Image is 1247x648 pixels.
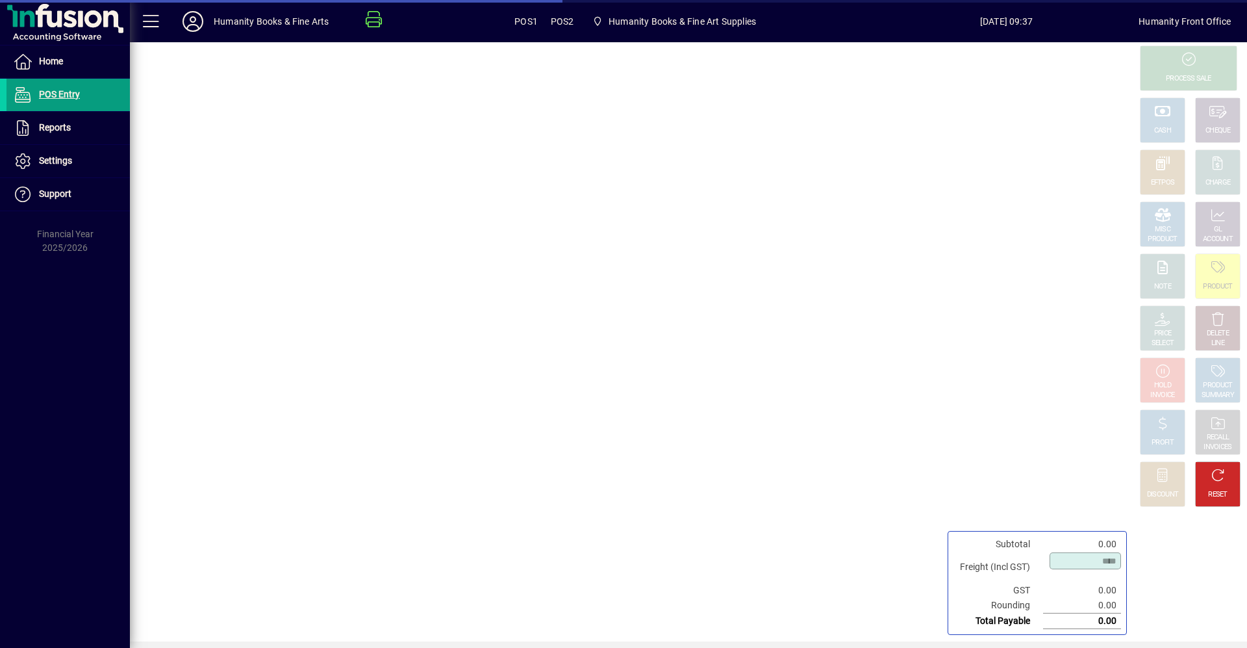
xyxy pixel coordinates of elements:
[953,583,1043,598] td: GST
[1155,225,1170,235] div: MISC
[1151,178,1175,188] div: EFTPOS
[6,45,130,78] a: Home
[1214,225,1222,235] div: GL
[1139,11,1231,32] div: Humanity Front Office
[1207,433,1229,443] div: RECALL
[1203,235,1233,244] div: ACCOUNT
[39,155,72,166] span: Settings
[874,11,1139,32] span: [DATE] 09:37
[1207,329,1229,339] div: DELETE
[551,11,574,32] span: POS2
[1150,391,1174,400] div: INVOICE
[6,112,130,144] a: Reports
[1154,282,1171,292] div: NOTE
[609,11,756,32] span: Humanity Books & Fine Art Supplies
[214,11,329,32] div: Humanity Books & Fine Arts
[1154,329,1172,339] div: PRICE
[953,598,1043,614] td: Rounding
[514,11,538,32] span: POS1
[1043,614,1121,629] td: 0.00
[1205,126,1230,136] div: CHEQUE
[1152,438,1174,448] div: PROFIT
[1152,339,1174,348] div: SELECT
[1166,74,1211,84] div: PROCESS SALE
[6,178,130,211] a: Support
[6,145,130,177] a: Settings
[1147,490,1178,500] div: DISCOUNT
[39,188,71,199] span: Support
[1043,583,1121,598] td: 0.00
[172,10,214,33] button: Profile
[1154,381,1171,391] div: HOLD
[587,10,761,33] span: Humanity Books & Fine Art Supplies
[1205,178,1231,188] div: CHARGE
[1148,235,1177,244] div: PRODUCT
[1203,381,1232,391] div: PRODUCT
[39,122,71,133] span: Reports
[1202,391,1234,400] div: SUMMARY
[1154,126,1171,136] div: CASH
[39,89,80,99] span: POS Entry
[39,56,63,66] span: Home
[1203,443,1231,452] div: INVOICES
[953,537,1043,552] td: Subtotal
[953,614,1043,629] td: Total Payable
[1211,339,1224,348] div: LINE
[1043,598,1121,614] td: 0.00
[953,552,1043,583] td: Freight (Incl GST)
[1208,490,1228,500] div: RESET
[1043,537,1121,552] td: 0.00
[1203,282,1232,292] div: PRODUCT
